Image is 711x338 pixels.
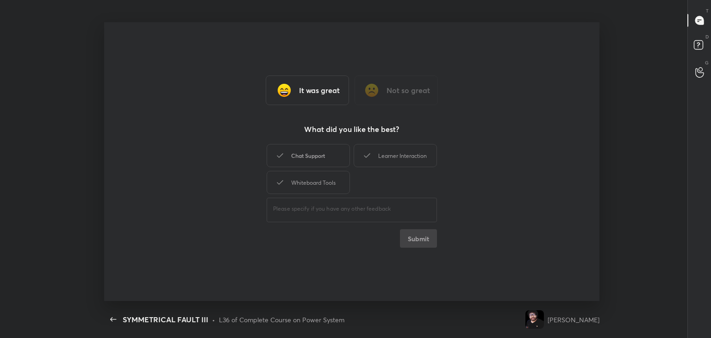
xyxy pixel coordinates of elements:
h3: Not so great [387,85,430,96]
p: D [705,33,709,40]
img: 5ced908ece4343448b4c182ab94390f6.jpg [525,310,544,329]
div: SYMMETRICAL FAULT III [123,314,208,325]
p: T [706,7,709,14]
h3: What did you like the best? [304,124,399,135]
div: Whiteboard Tools [267,171,350,194]
div: • [212,315,215,325]
img: grinning_face_with_smiling_eyes_cmp.gif [275,81,293,100]
div: Chat Support [267,144,350,167]
img: frowning_face_cmp.gif [362,81,381,100]
h3: It was great [299,85,340,96]
div: [PERSON_NAME] [548,315,599,325]
div: L36 of Complete Course on Power System [219,315,344,325]
div: Learner Interaction [354,144,437,167]
p: G [705,59,709,66]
